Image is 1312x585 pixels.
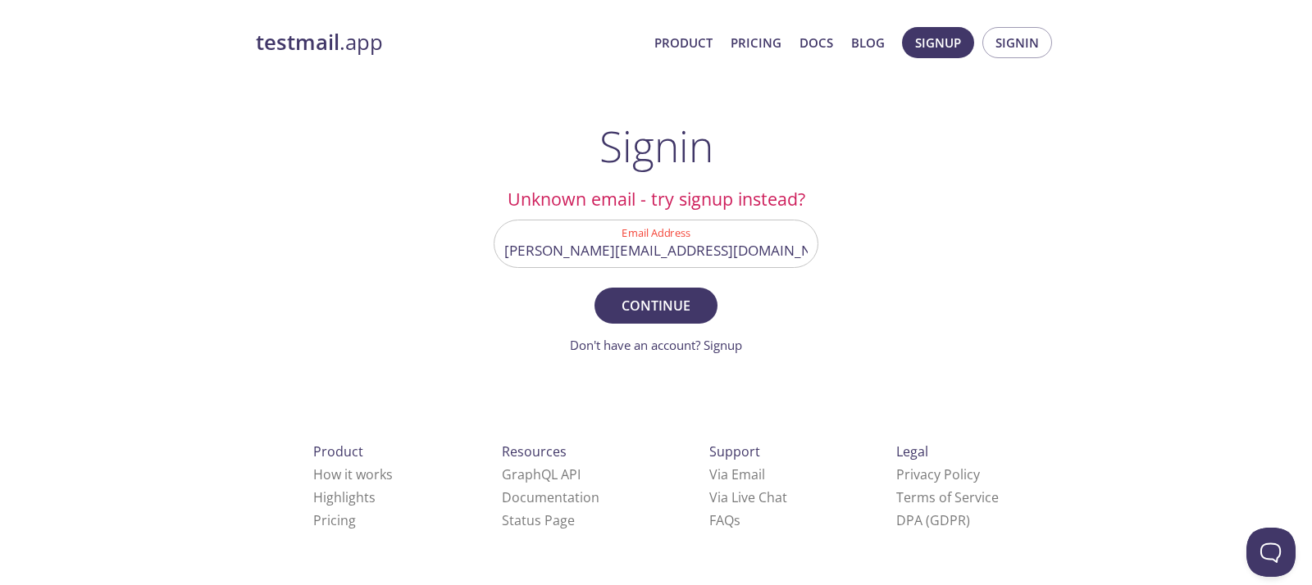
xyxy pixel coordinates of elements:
[896,488,999,506] a: Terms of Service
[896,511,970,529] a: DPA (GDPR)
[502,511,575,529] a: Status Page
[256,28,339,57] strong: testmail
[851,32,885,53] a: Blog
[709,442,760,460] span: Support
[313,511,356,529] a: Pricing
[734,511,740,529] span: s
[613,294,699,317] span: Continue
[313,465,393,483] a: How it works
[502,442,567,460] span: Resources
[594,288,717,324] button: Continue
[896,442,928,460] span: Legal
[902,27,974,58] button: Signup
[982,27,1052,58] button: Signin
[799,32,833,53] a: Docs
[599,121,713,170] h1: Signin
[1246,528,1296,577] iframe: Help Scout Beacon - Open
[995,32,1039,53] span: Signin
[709,511,740,529] a: FAQ
[709,488,787,506] a: Via Live Chat
[256,29,641,57] a: testmail.app
[654,32,713,53] a: Product
[313,442,363,460] span: Product
[313,488,376,506] a: Highlights
[731,32,781,53] a: Pricing
[709,465,765,483] a: Via Email
[502,465,581,483] a: GraphQL API
[570,337,742,353] a: Don't have an account? Signup
[494,185,818,213] h2: Unknown email - try signup instead?
[502,488,599,506] a: Documentation
[915,32,961,53] span: Signup
[896,465,980,483] a: Privacy Policy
